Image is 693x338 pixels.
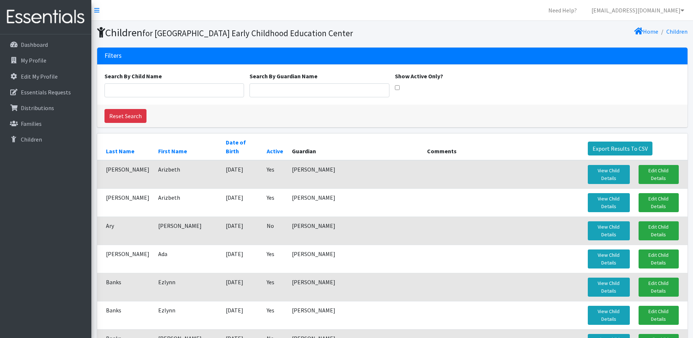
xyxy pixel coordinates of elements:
td: [PERSON_NAME] [97,245,154,273]
a: Edit Child Details [639,306,679,325]
a: Home [634,28,658,35]
a: Distributions [3,101,88,115]
td: Banks [97,273,154,301]
a: Essentials Requests [3,85,88,99]
p: My Profile [21,57,46,64]
a: Edit Child Details [639,221,679,240]
a: Last Name [106,147,134,155]
td: [PERSON_NAME] [288,301,423,329]
td: [DATE] [221,217,262,245]
a: Edit Child Details [639,249,679,268]
a: View Child Details [588,221,629,240]
h1: Children [97,26,390,39]
a: Edit Child Details [639,165,679,184]
a: Export Results To CSV [588,142,652,155]
a: Reset Search [104,109,146,123]
a: [EMAIL_ADDRESS][DOMAIN_NAME] [586,3,690,18]
td: Arizbeth [154,188,221,217]
p: Essentials Requests [21,89,71,96]
label: Show Active Only? [395,72,443,80]
p: Edit My Profile [21,73,58,80]
p: Families [21,120,42,127]
a: Dashboard [3,37,88,52]
td: [DATE] [221,273,262,301]
td: [PERSON_NAME] [288,273,423,301]
img: HumanEssentials [3,5,88,29]
a: Edit Child Details [639,278,679,297]
label: Search By Child Name [104,72,162,80]
td: [PERSON_NAME] [97,160,154,189]
td: [DATE] [221,160,262,189]
td: Banks [97,301,154,329]
a: Need Help? [542,3,583,18]
a: My Profile [3,53,88,68]
td: Arizbeth [154,160,221,189]
a: View Child Details [588,193,629,212]
a: Children [666,28,688,35]
td: Ary [97,217,154,245]
td: [PERSON_NAME] [97,188,154,217]
small: for [GEOGRAPHIC_DATA] Early Childhood Education Center [142,28,353,38]
td: [PERSON_NAME] [288,188,423,217]
td: [PERSON_NAME] [154,217,221,245]
td: Ezlynn [154,273,221,301]
td: [DATE] [221,188,262,217]
td: Ada [154,245,221,273]
a: First Name [158,147,187,155]
h3: Filters [104,52,122,60]
a: Edit My Profile [3,69,88,84]
td: [DATE] [221,245,262,273]
td: [PERSON_NAME] [288,160,423,189]
label: Search By Guardian Name [250,72,317,80]
a: View Child Details [588,249,629,268]
td: [PERSON_NAME] [288,245,423,273]
td: [DATE] [221,301,262,329]
td: No [262,217,288,245]
a: Families [3,116,88,131]
a: Date of Birth [226,139,246,155]
td: Yes [262,273,288,301]
p: Distributions [21,104,54,112]
td: Yes [262,188,288,217]
th: Comments [423,133,583,160]
th: Guardian [288,133,423,160]
td: Yes [262,301,288,329]
a: View Child Details [588,306,629,325]
a: Edit Child Details [639,193,679,212]
td: Ezlynn [154,301,221,329]
p: Dashboard [21,41,48,48]
td: [PERSON_NAME] [288,217,423,245]
td: Yes [262,160,288,189]
a: Children [3,132,88,147]
a: Active [267,147,283,155]
p: Children [21,136,42,143]
td: Yes [262,245,288,273]
a: View Child Details [588,278,629,297]
a: View Child Details [588,165,629,184]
